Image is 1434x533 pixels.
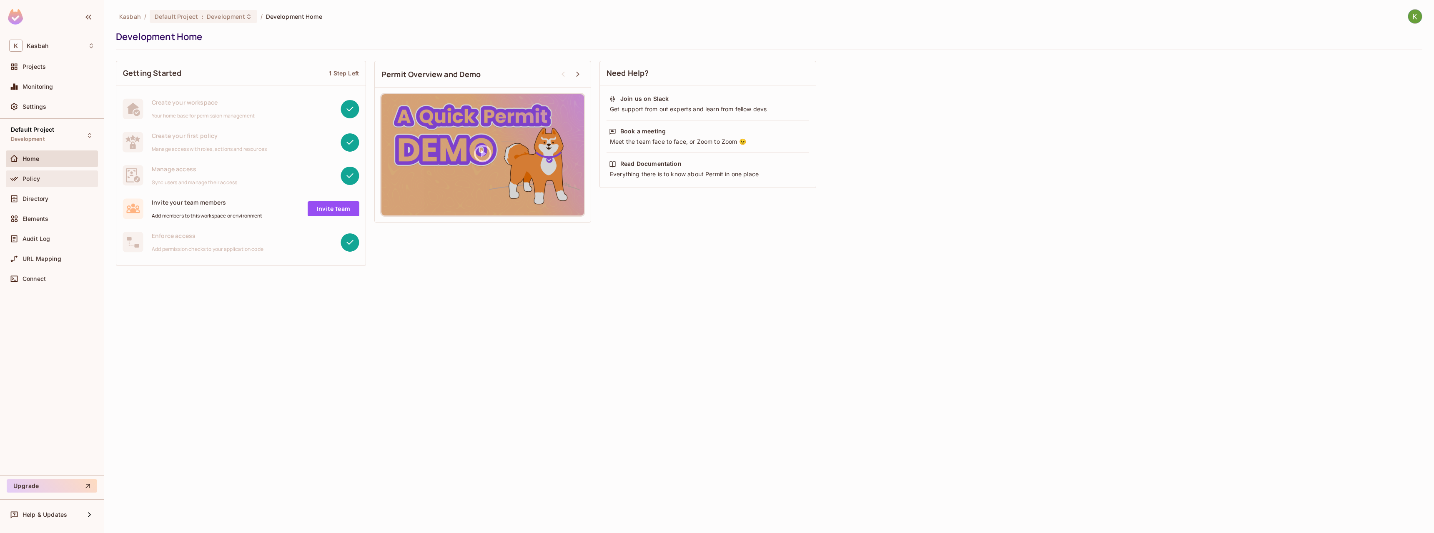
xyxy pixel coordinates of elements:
div: Read Documentation [620,160,682,168]
div: Join us on Slack [620,95,669,103]
span: Projects [23,63,46,70]
span: Development Home [266,13,322,20]
span: Add permission checks to your application code [152,246,263,253]
span: : [201,13,204,20]
span: the active workspace [119,13,141,20]
span: Development [207,13,245,20]
span: Invite your team members [152,198,263,206]
div: Development Home [116,30,1418,43]
span: Manage access [152,165,237,173]
div: Meet the team face to face, or Zoom to Zoom 😉 [609,138,807,146]
button: Upgrade [7,479,97,493]
li: / [261,13,263,20]
span: Permit Overview and Demo [381,69,481,80]
div: Everything there is to know about Permit in one place [609,170,807,178]
span: Create your workspace [152,98,255,106]
span: Directory [23,195,48,202]
span: Default Project [155,13,198,20]
span: Need Help? [607,68,649,78]
span: Add members to this workspace or environment [152,213,263,219]
div: Get support from out experts and learn from fellow devs [609,105,807,113]
span: Create your first policy [152,132,267,140]
img: Kasbah Labs [1408,10,1422,23]
span: Manage access with roles, actions and resources [152,146,267,153]
span: Enforce access [152,232,263,240]
div: 1 Step Left [329,69,359,77]
span: Monitoring [23,83,53,90]
span: URL Mapping [23,255,61,262]
span: Help & Updates [23,511,67,518]
div: Book a meeting [620,127,666,135]
li: / [144,13,146,20]
span: Home [23,155,40,162]
span: Getting Started [123,68,181,78]
img: SReyMgAAAABJRU5ErkJggg== [8,9,23,25]
span: Audit Log [23,235,50,242]
span: Your home base for permission management [152,113,255,119]
span: Workspace: Kasbah [27,43,48,49]
span: Development [11,136,45,143]
span: Default Project [11,126,54,133]
span: Elements [23,215,48,222]
span: K [9,40,23,52]
span: Settings [23,103,46,110]
span: Sync users and manage their access [152,179,237,186]
a: Invite Team [308,201,359,216]
span: Policy [23,175,40,182]
span: Connect [23,275,46,282]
